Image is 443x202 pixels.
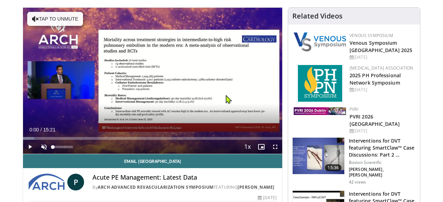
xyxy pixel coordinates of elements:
[92,174,277,181] h4: Acute PE Management: Latest Data
[23,137,282,140] div: Progress Bar
[238,184,275,190] a: [PERSON_NAME]
[349,167,416,178] p: [PERSON_NAME], [PERSON_NAME]
[293,138,344,174] img: c9201aff-c63c-4c30-aa18-61314b7b000e.150x105_q85_crop-smart_upscale.jpg
[349,137,416,158] h3: Interventions for DVT featuring SmartClaw™ Case Discussions: Part 2 …
[40,127,42,132] span: /
[254,140,268,154] button: Enable picture-in-picture mode
[67,174,84,190] a: P
[350,106,358,112] a: PVRI
[292,12,343,20] h4: Related Videos
[23,8,282,154] video-js: Video Player
[350,39,412,53] a: Venous Symposium [GEOGRAPHIC_DATA] 2025
[350,54,414,60] div: [DATE]
[23,140,37,154] button: Play
[350,87,414,93] div: [DATE]
[268,140,282,154] button: Fullscreen
[98,184,213,190] a: ARCH Advanced Revascularization Symposium
[350,128,414,134] div: [DATE]
[298,65,342,102] img: c6978fc0-1052-4d4b-8a9d-7956bb1c539c.png.150x105_q85_autocrop_double_scale_upscale_version-0.2.png
[53,146,73,148] div: Volume Level
[27,12,83,26] button: Tap to unmute
[350,33,393,38] a: Venous Symposium
[29,174,65,190] img: ARCH Advanced Revascularization Symposium
[92,184,277,190] div: By FEATURING
[258,195,277,201] div: [DATE]
[29,127,39,132] span: 0:00
[240,140,254,154] button: Playback Rate
[350,113,400,127] a: PVRI 2026 [GEOGRAPHIC_DATA]
[350,72,401,86] a: 2025 PH Professional Network Symposium
[294,33,346,51] img: 38765b2d-a7cd-4379-b3f3-ae7d94ee6307.png.150x105_q85_autocrop_double_scale_upscale_version-0.2.png
[349,179,366,185] p: 42 views
[325,164,341,171] span: 15:36
[349,160,416,165] p: Boston Scientific
[294,107,346,115] img: 33783847-ac93-4ca7-89f8-ccbd48ec16ca.webp.150x105_q85_autocrop_double_scale_upscale_version-0.2.jpg
[37,140,51,154] button: Unmute
[23,154,282,168] a: Email [GEOGRAPHIC_DATA]
[292,137,416,185] a: 15:36 Interventions for DVT featuring SmartClaw™ Case Discussions: Part 2 … Boston Scientific [PE...
[350,65,413,71] a: [MEDICAL_DATA] Association
[43,127,55,132] span: 15:21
